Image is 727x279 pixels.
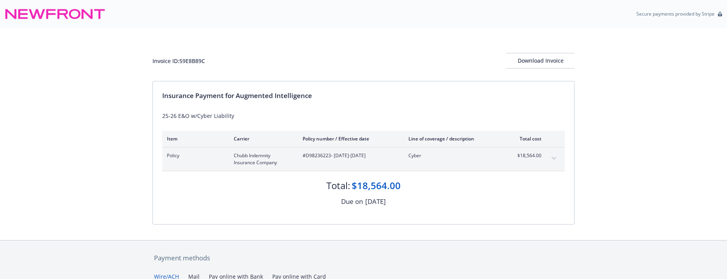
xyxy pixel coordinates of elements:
[512,152,541,159] span: $18,564.00
[162,91,565,101] div: Insurance Payment for Augmented Intelligence
[352,179,401,192] div: $18,564.00
[154,253,573,263] div: Payment methods
[234,152,290,166] span: Chubb Indemnity Insurance Company
[408,135,500,142] div: Line of coverage / description
[408,152,500,159] span: Cyber
[326,179,350,192] div: Total:
[162,112,565,120] div: 25-26 E&O w/Cyber Liability
[167,152,221,159] span: Policy
[341,197,363,207] div: Due on
[167,135,221,142] div: Item
[548,152,560,165] button: expand content
[506,53,575,68] button: Download Invoice
[303,135,396,142] div: Policy number / Effective date
[234,135,290,142] div: Carrier
[512,135,541,142] div: Total cost
[152,57,205,65] div: Invoice ID: 59E8B89C
[162,147,565,171] div: PolicyChubb Indemnity Insurance Company#D98236223- [DATE]-[DATE]Cyber$18,564.00expand content
[303,152,396,159] span: #D98236223 - [DATE]-[DATE]
[365,197,386,207] div: [DATE]
[636,11,715,17] p: Secure payments provided by Stripe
